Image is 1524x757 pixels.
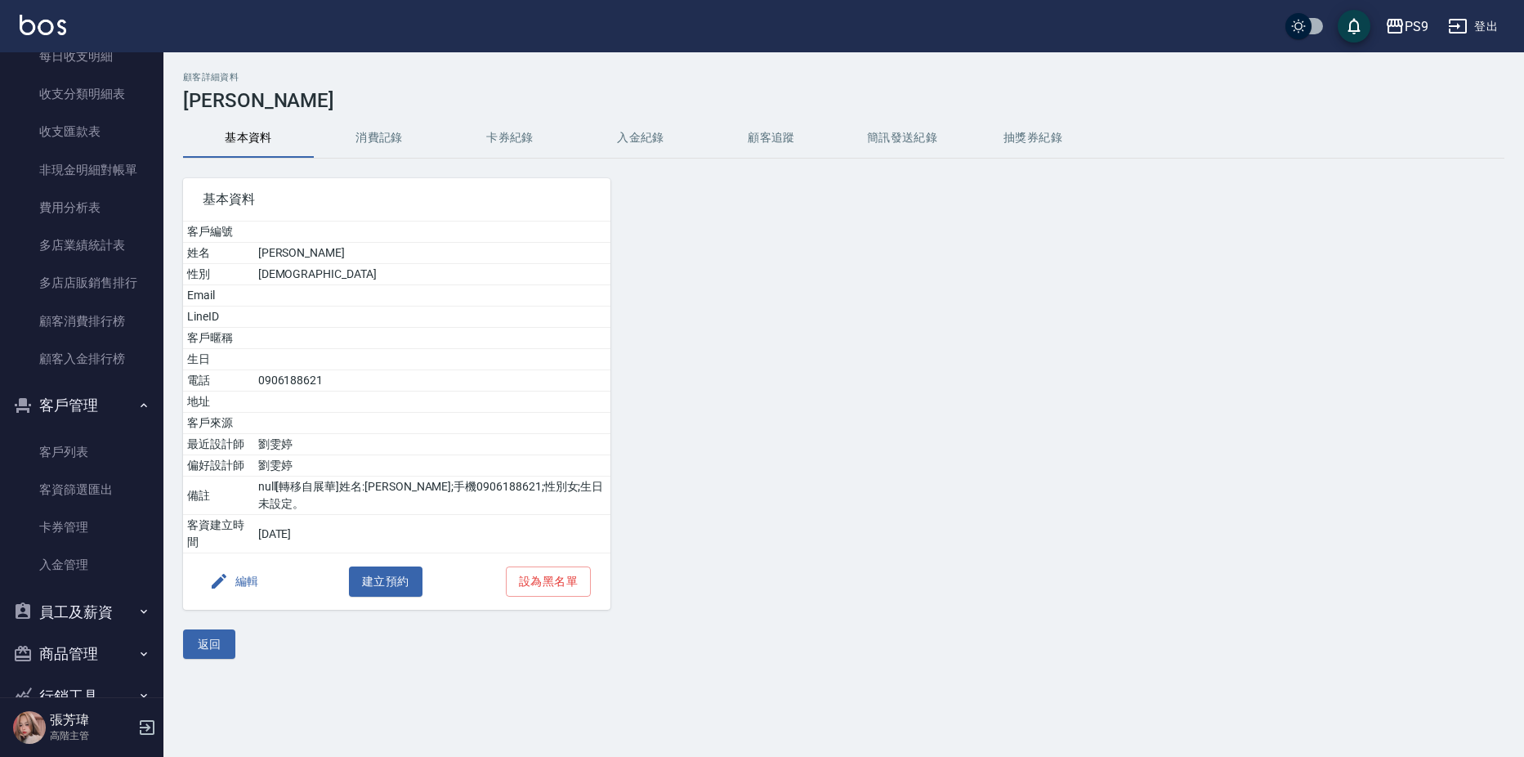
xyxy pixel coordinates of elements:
[7,264,157,302] a: 多店店販銷售排行
[254,515,610,553] td: [DATE]
[183,515,254,553] td: 客資建立時間
[7,226,157,264] a: 多店業績統計表
[183,629,235,660] button: 返回
[203,567,266,597] button: 編輯
[183,392,254,413] td: 地址
[183,285,254,307] td: Email
[349,567,422,597] button: 建立預約
[254,455,610,477] td: 劉雯婷
[1379,10,1435,43] button: PS9
[7,113,157,150] a: 收支匯款表
[7,340,157,378] a: 顧客入金排行榜
[1405,16,1428,37] div: PS9
[254,243,610,264] td: [PERSON_NAME]
[7,38,157,75] a: 每日收支明細
[575,119,706,158] button: 入金紀錄
[254,434,610,455] td: 劉雯婷
[254,477,610,515] td: null[轉移自展華]姓名:[PERSON_NAME];手機0906188621;性別女;生日未設定。
[314,119,445,158] button: 消費記錄
[183,349,254,370] td: 生日
[183,264,254,285] td: 性別
[1441,11,1504,42] button: 登出
[183,370,254,392] td: 電話
[968,119,1098,158] button: 抽獎券紀錄
[254,264,610,285] td: [DEMOGRAPHIC_DATA]
[837,119,968,158] button: 簡訊發送紀錄
[706,119,837,158] button: 顧客追蹤
[7,384,157,427] button: 客戶管理
[7,433,157,471] a: 客戶列表
[7,633,157,675] button: 商品管理
[506,567,591,597] button: 設為黑名單
[7,546,157,584] a: 入金管理
[183,328,254,349] td: 客戶暱稱
[183,307,254,328] td: LineID
[7,471,157,508] a: 客資篩選匯出
[183,222,254,243] td: 客戶編號
[254,370,610,392] td: 0906188621
[183,89,1504,112] h3: [PERSON_NAME]
[183,455,254,477] td: 偏好設計師
[183,434,254,455] td: 最近設計師
[7,302,157,340] a: 顧客消費排行榜
[7,75,157,113] a: 收支分類明細表
[7,189,157,226] a: 費用分析表
[50,712,133,728] h5: 張芳瑋
[183,243,254,264] td: 姓名
[445,119,575,158] button: 卡券紀錄
[7,508,157,546] a: 卡券管理
[13,711,46,744] img: Person
[7,151,157,189] a: 非現金明細對帳單
[183,119,314,158] button: 基本資料
[1338,10,1370,43] button: save
[50,728,133,743] p: 高階主管
[20,15,66,35] img: Logo
[203,191,591,208] span: 基本資料
[7,675,157,718] button: 行銷工具
[7,591,157,634] button: 員工及薪資
[183,72,1504,83] h2: 顧客詳細資料
[183,477,254,515] td: 備註
[183,413,254,434] td: 客戶來源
